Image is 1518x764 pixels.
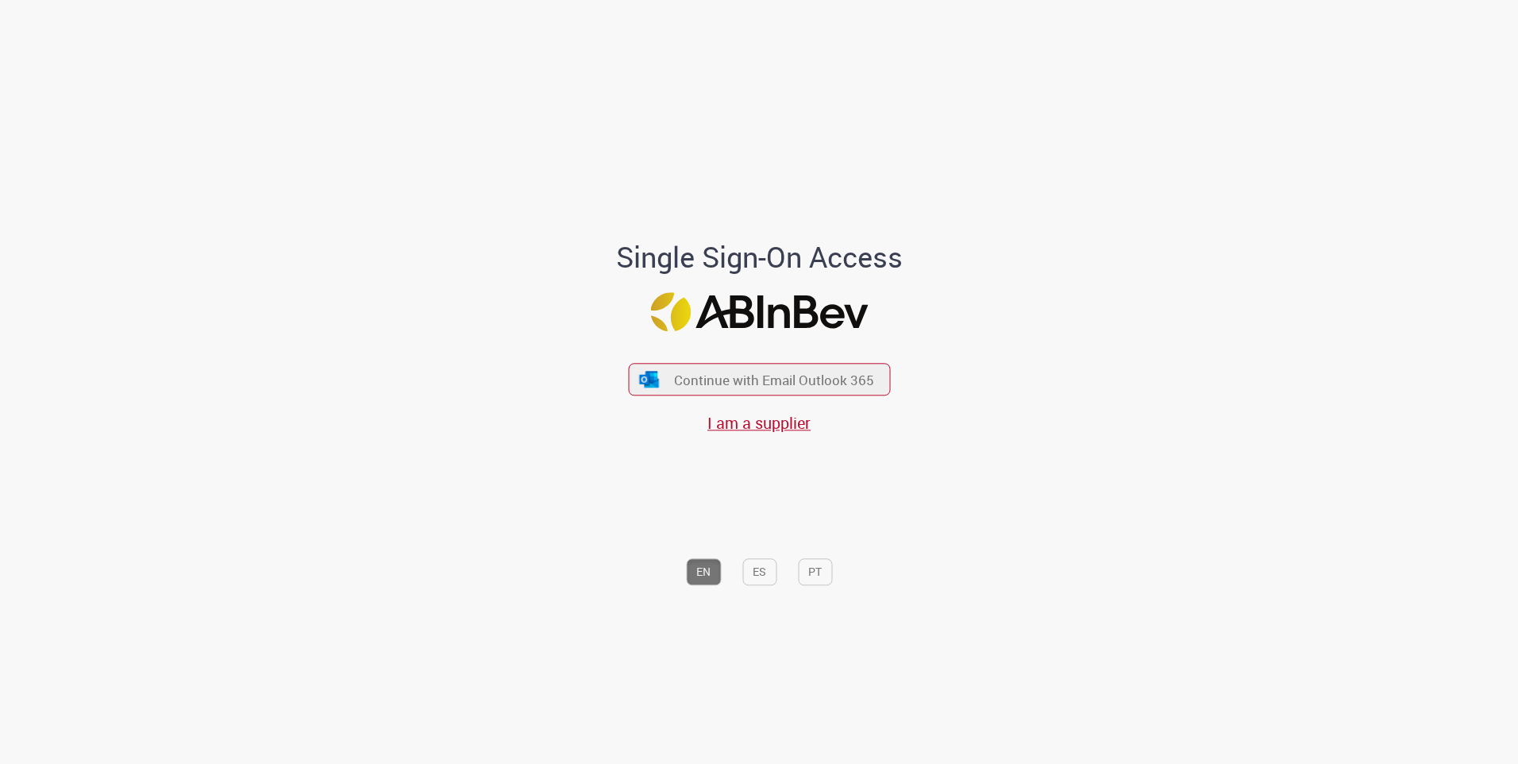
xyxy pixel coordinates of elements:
img: ícone Azure/Microsoft 360 [638,371,661,388]
img: Logo ABInBev [650,292,868,331]
button: EN [686,558,721,585]
span: Continue with Email Outlook 365 [674,371,874,389]
button: PT [798,558,832,585]
a: I am a supplier [707,413,811,434]
button: ES [742,558,776,585]
h1: Single Sign-On Access [539,242,980,274]
button: ícone Azure/Microsoft 360 Continue with Email Outlook 365 [628,363,890,396]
